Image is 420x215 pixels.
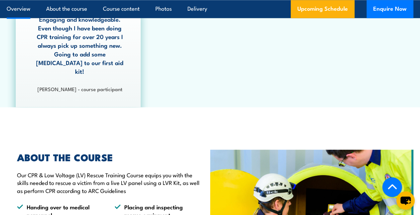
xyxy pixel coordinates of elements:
p: Our CPR & Low Voltage (LV) Rescue Training Course equips you with the skills needed to rescue a v... [17,171,200,194]
h2: ABOUT THE COURSE [17,153,200,161]
strong: [PERSON_NAME] - course participant [37,85,122,92]
button: chat-button [396,191,415,210]
p: The presenter was excellent. Engaging and knowledgeable. Even though I have been doing CPR traini... [35,6,124,75]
